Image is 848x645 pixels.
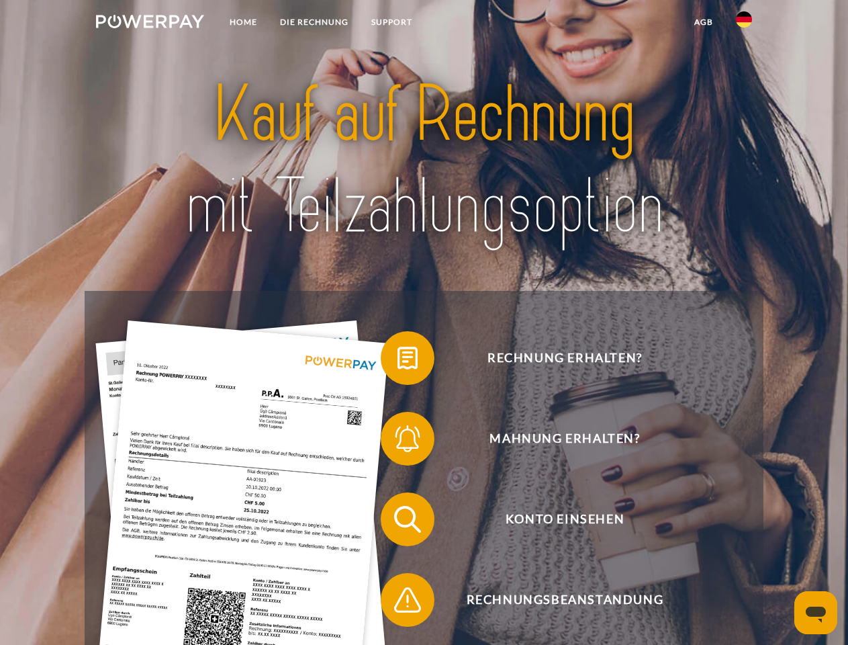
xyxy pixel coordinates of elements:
img: de [736,11,752,28]
img: qb_warning.svg [391,583,424,617]
button: Rechnung erhalten? [381,331,730,385]
iframe: Schaltfläche zum Öffnen des Messaging-Fensters [794,591,837,634]
span: Rechnung erhalten? [400,331,729,385]
a: SUPPORT [360,10,424,34]
button: Rechnungsbeanstandung [381,573,730,627]
img: qb_search.svg [391,503,424,536]
a: DIE RECHNUNG [269,10,360,34]
a: Home [218,10,269,34]
img: title-powerpay_de.svg [128,64,720,257]
img: qb_bill.svg [391,341,424,375]
button: Konto einsehen [381,492,730,546]
span: Rechnungsbeanstandung [400,573,729,627]
span: Mahnung erhalten? [400,412,729,466]
img: qb_bell.svg [391,422,424,456]
button: Mahnung erhalten? [381,412,730,466]
a: agb [683,10,724,34]
span: Konto einsehen [400,492,729,546]
img: logo-powerpay-white.svg [96,15,204,28]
